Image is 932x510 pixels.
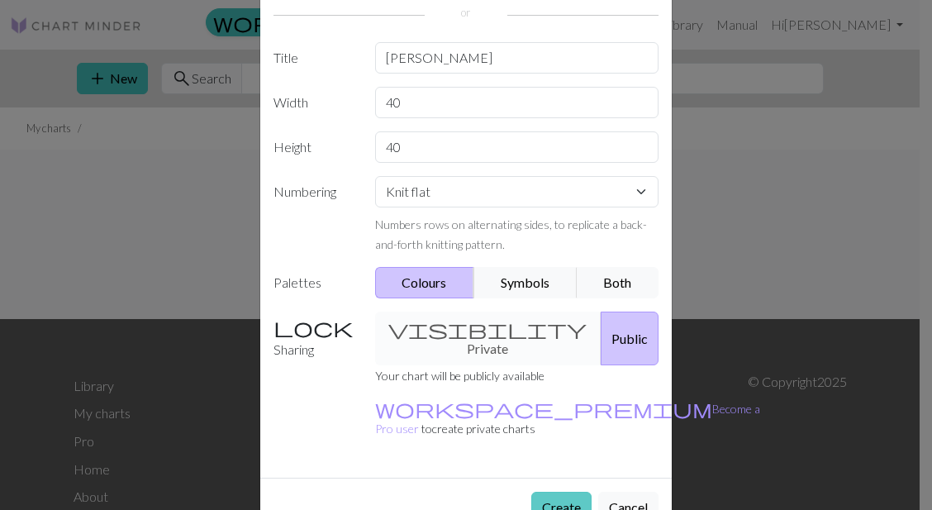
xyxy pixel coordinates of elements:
[375,402,760,436] small: to create private charts
[375,402,760,436] a: Become a Pro user
[264,312,365,365] label: Sharing
[375,217,647,251] small: Numbers rows on alternating sides, to replicate a back-and-forth knitting pattern.
[375,267,475,298] button: Colours
[264,176,365,254] label: Numbering
[375,397,712,420] span: workspace_premium
[264,87,365,118] label: Width
[577,267,659,298] button: Both
[264,267,365,298] label: Palettes
[601,312,659,365] button: Public
[264,42,365,74] label: Title
[473,267,578,298] button: Symbols
[375,369,544,383] small: Your chart will be publicly available
[264,131,365,163] label: Height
